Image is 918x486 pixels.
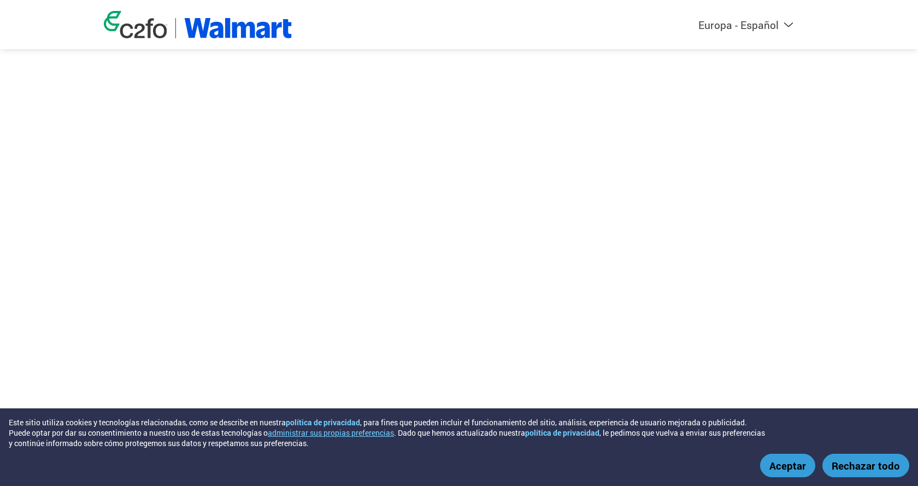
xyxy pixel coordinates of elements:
a: política de privacidad [525,428,599,438]
div: Este sitio utiliza cookies y tecnologías relacionadas, como se describe en nuestra , para fines q... [9,417,767,448]
button: Rechazar todo [822,454,909,477]
button: administrar sus propias preferencias [268,428,394,438]
button: Aceptar [760,454,815,477]
a: política de privacidad [286,417,360,428]
img: c2fo logo [104,11,167,38]
img: Walmart [184,18,292,38]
